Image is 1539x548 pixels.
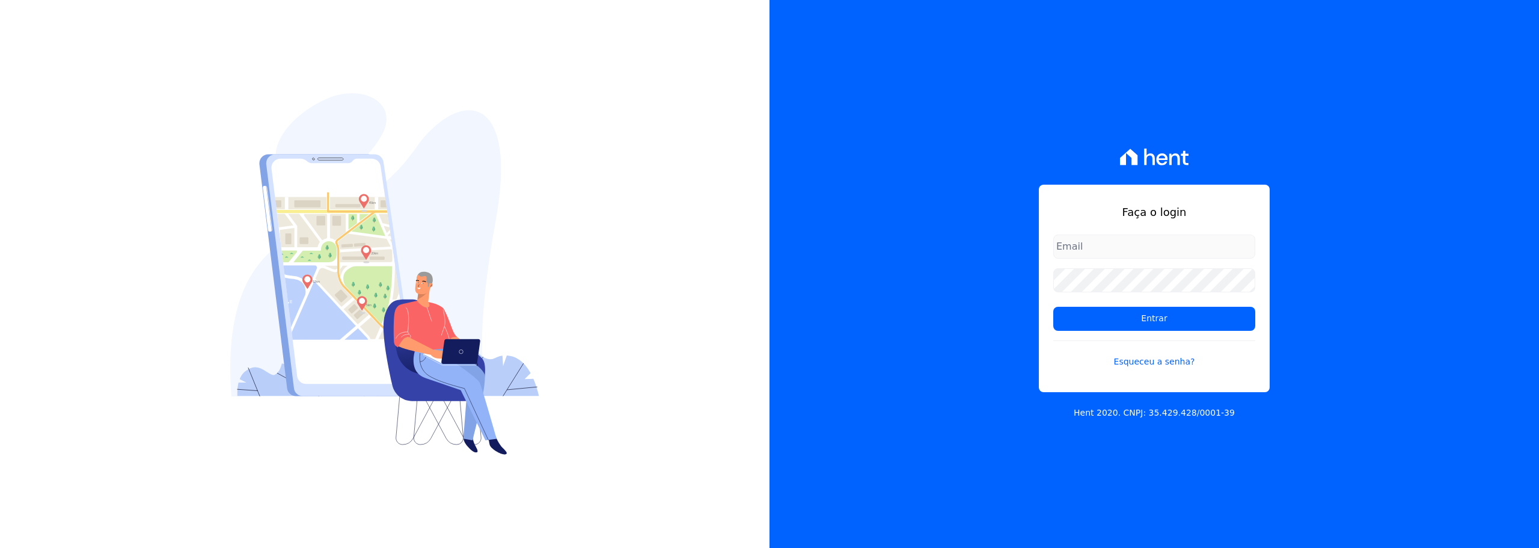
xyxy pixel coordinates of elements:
input: Entrar [1053,307,1255,331]
p: Hent 2020. CNPJ: 35.429.428/0001-39 [1074,407,1235,419]
h1: Faça o login [1053,204,1255,220]
input: Email [1053,235,1255,259]
img: Login [230,93,539,455]
a: Esqueceu a senha? [1053,340,1255,368]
